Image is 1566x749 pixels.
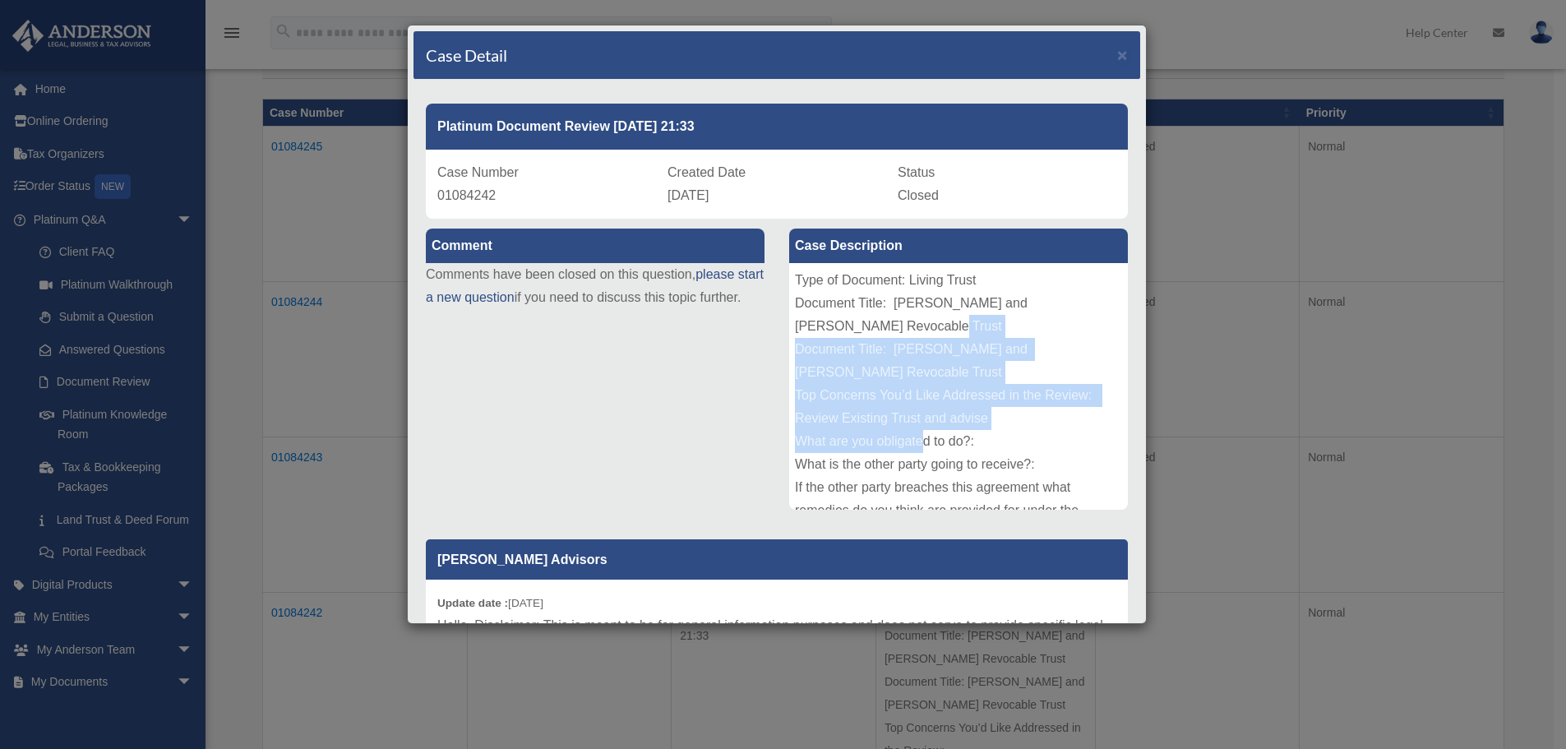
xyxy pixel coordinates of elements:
[668,165,746,179] span: Created Date
[437,188,496,202] span: 01084242
[898,165,935,179] span: Status
[898,188,939,202] span: Closed
[437,165,519,179] span: Case Number
[426,229,765,263] label: Comment
[437,597,543,609] small: [DATE]
[426,267,764,304] a: please start a new question
[426,104,1128,150] div: Platinum Document Review [DATE] 21:33
[789,263,1128,510] div: Type of Document: Living Trust Document Title: [PERSON_NAME] and [PERSON_NAME] Revocable Trust Do...
[426,44,507,67] h4: Case Detail
[789,229,1128,263] label: Case Description
[437,597,508,609] b: Update date :
[1117,46,1128,63] button: Close
[426,539,1128,580] p: [PERSON_NAME] Advisors
[668,188,709,202] span: [DATE]
[1117,45,1128,64] span: ×
[426,263,765,309] p: Comments have been closed on this question, if you need to discuss this topic further.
